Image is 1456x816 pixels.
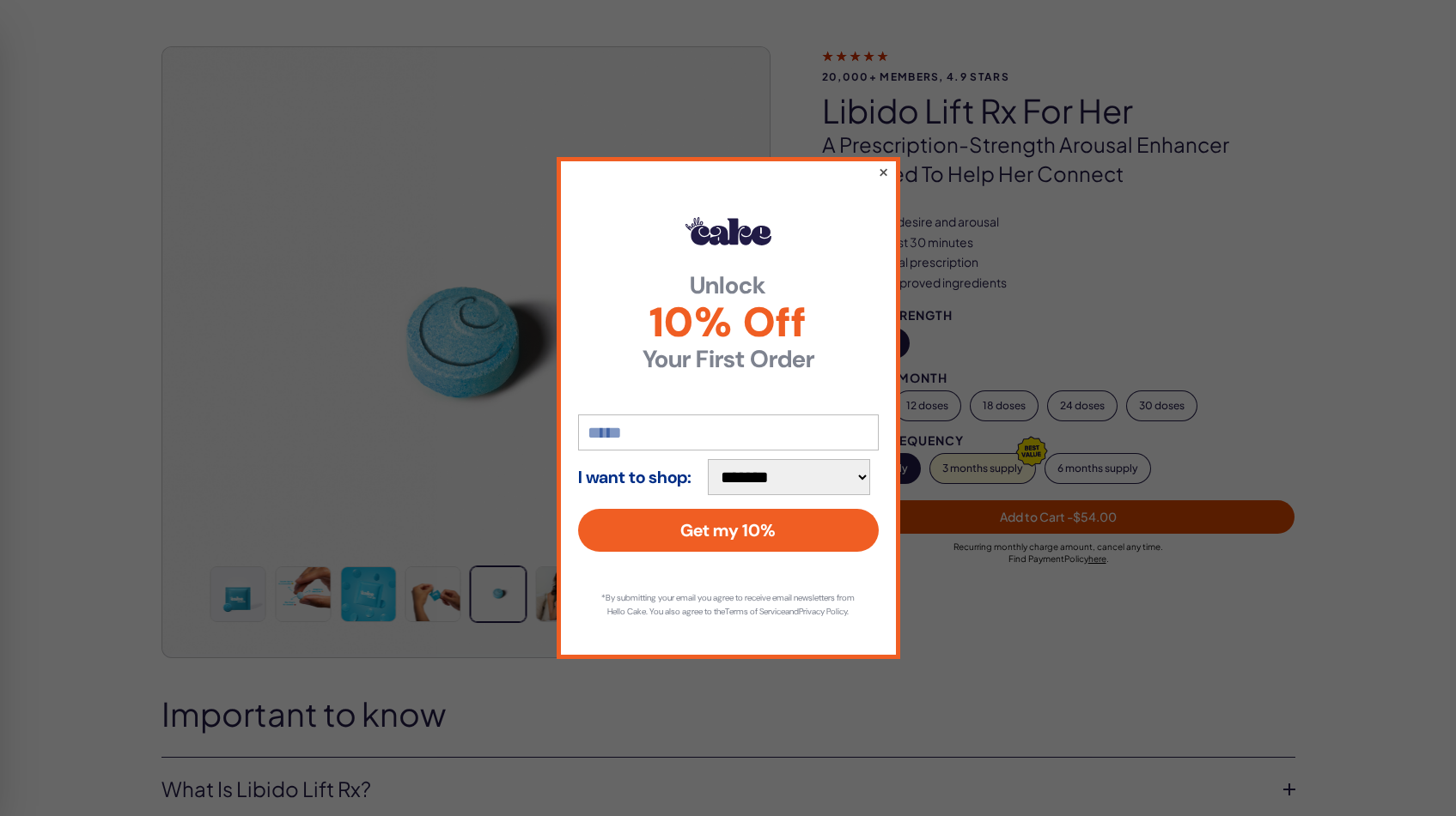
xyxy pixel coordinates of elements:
button: × [877,161,888,182]
a: Terms of Service [725,606,785,617]
a: Privacy Policy [799,606,847,617]
p: *By submitting your email you agree to receive email newsletters from Hello Cake. You also agree ... [595,591,862,619]
strong: I want to shop: [578,468,691,487]
button: Get my 10% [578,509,879,552]
span: 10% Off [578,302,879,343]
strong: Your First Order [578,348,879,372]
strong: Unlock [578,274,879,298]
img: Hello Cake [685,217,771,245]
